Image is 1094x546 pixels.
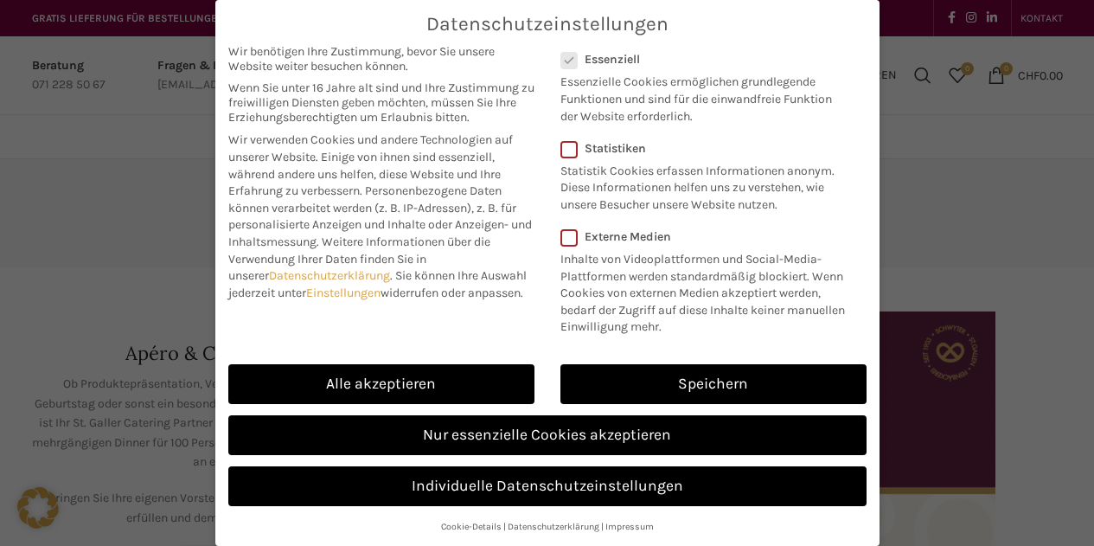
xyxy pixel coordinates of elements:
[560,67,844,125] p: Essenzielle Cookies ermöglichen grundlegende Funktionen und sind für die einwandfreie Funktion de...
[228,132,513,198] span: Wir verwenden Cookies und andere Technologien auf unserer Website. Einige von ihnen sind essenzie...
[560,229,855,244] label: Externe Medien
[605,521,654,532] a: Impressum
[508,521,599,532] a: Datenschutzerklärung
[269,268,390,283] a: Datenschutzerklärung
[560,244,855,336] p: Inhalte von Videoplattformen und Social-Media-Plattformen werden standardmäßig blockiert. Wenn Co...
[228,234,490,283] span: Weitere Informationen über die Verwendung Ihrer Daten finden Sie in unserer .
[228,268,527,300] span: Sie können Ihre Auswahl jederzeit unter widerrufen oder anpassen.
[560,52,844,67] label: Essenziell
[560,364,867,404] a: Speichern
[441,521,502,532] a: Cookie-Details
[228,183,532,249] span: Personenbezogene Daten können verarbeitet werden (z. B. IP-Adressen), z. B. für personalisierte A...
[426,13,669,35] span: Datenschutzeinstellungen
[228,364,534,404] a: Alle akzeptieren
[228,80,534,125] span: Wenn Sie unter 16 Jahre alt sind und Ihre Zustimmung zu freiwilligen Diensten geben möchten, müss...
[306,286,381,300] a: Einstellungen
[228,44,534,74] span: Wir benötigen Ihre Zustimmung, bevor Sie unsere Website weiter besuchen können.
[560,141,844,156] label: Statistiken
[228,466,867,506] a: Individuelle Datenschutzeinstellungen
[228,415,867,455] a: Nur essenzielle Cookies akzeptieren
[560,156,844,214] p: Statistik Cookies erfassen Informationen anonym. Diese Informationen helfen uns zu verstehen, wie...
